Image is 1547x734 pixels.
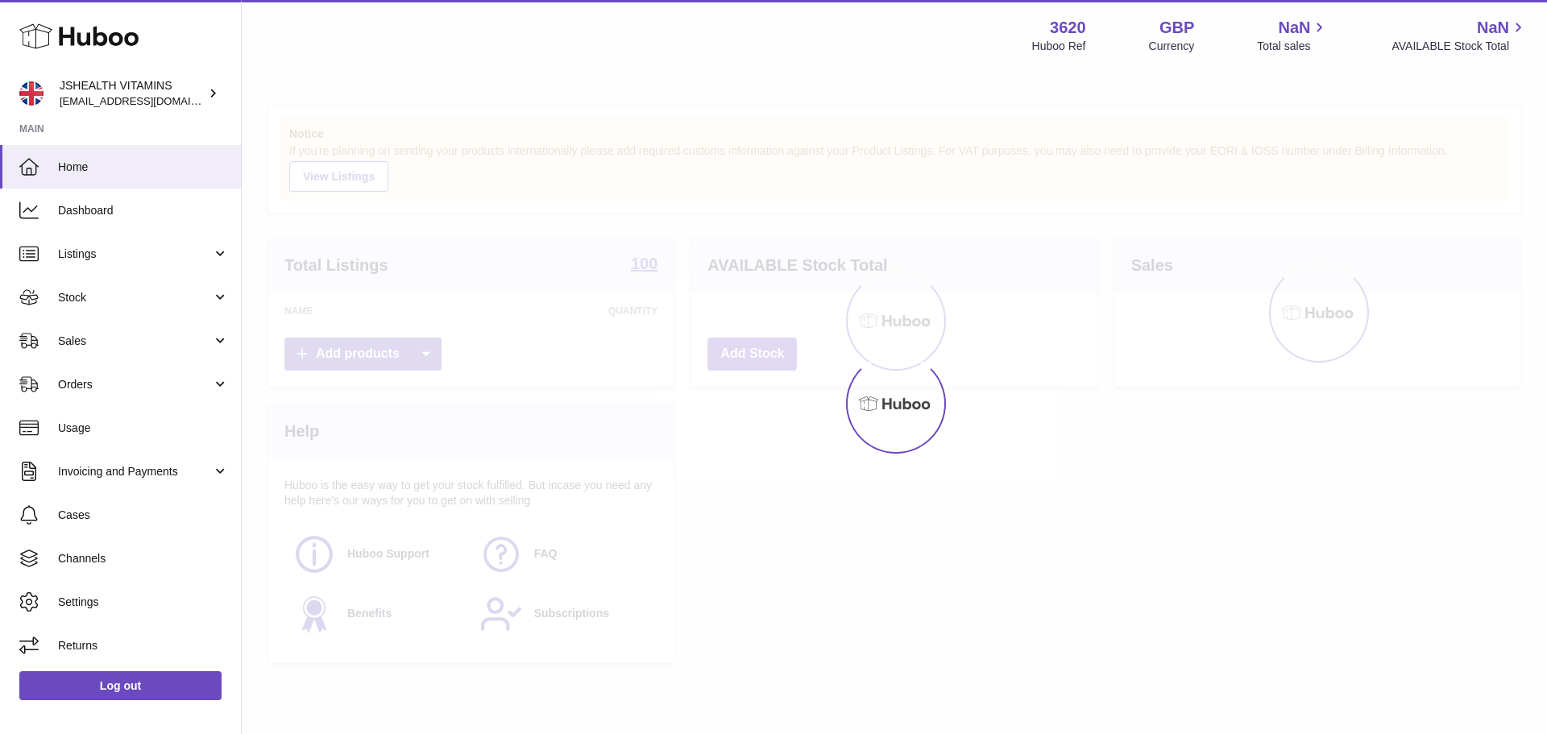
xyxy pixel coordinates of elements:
[1278,17,1310,39] span: NaN
[19,671,222,700] a: Log out
[1391,39,1528,54] span: AVAILABLE Stock Total
[58,595,229,610] span: Settings
[60,78,205,109] div: JSHEALTH VITAMINS
[58,464,212,479] span: Invoicing and Payments
[58,247,212,262] span: Listings
[58,508,229,523] span: Cases
[58,334,212,349] span: Sales
[1149,39,1195,54] div: Currency
[19,81,44,106] img: internalAdmin-3620@internal.huboo.com
[58,377,212,392] span: Orders
[1257,39,1329,54] span: Total sales
[58,638,229,653] span: Returns
[60,94,237,107] span: [EMAIL_ADDRESS][DOMAIN_NAME]
[1159,17,1194,39] strong: GBP
[58,551,229,566] span: Channels
[58,421,229,436] span: Usage
[1257,17,1329,54] a: NaN Total sales
[1032,39,1086,54] div: Huboo Ref
[1477,17,1509,39] span: NaN
[58,290,212,305] span: Stock
[58,203,229,218] span: Dashboard
[58,160,229,175] span: Home
[1050,17,1086,39] strong: 3620
[1391,17,1528,54] a: NaN AVAILABLE Stock Total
